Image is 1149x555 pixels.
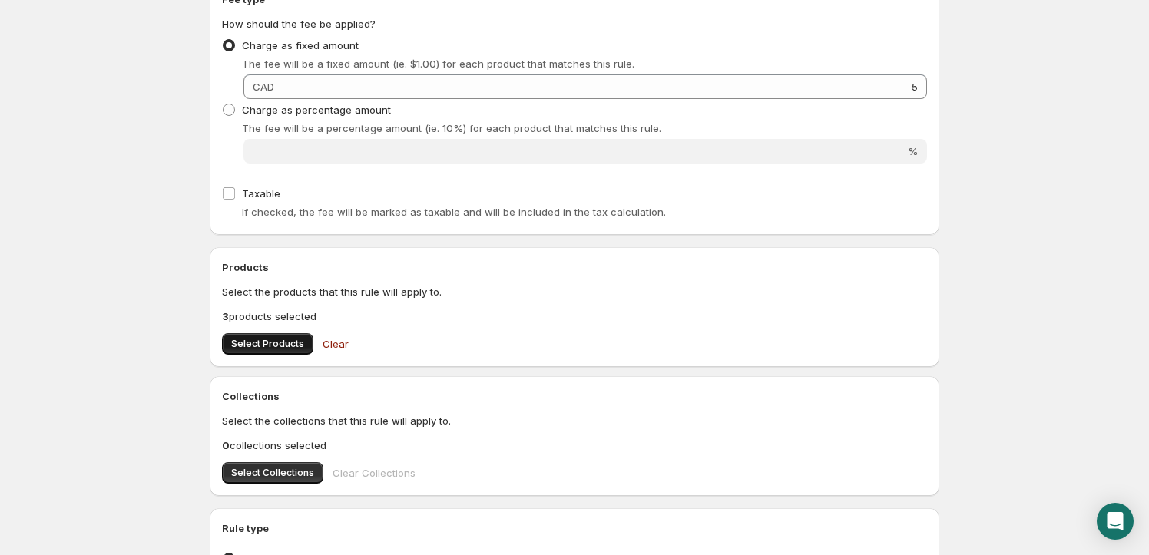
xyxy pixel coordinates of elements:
span: The fee will be a fixed amount (ie. $1.00) for each product that matches this rule. [242,58,634,70]
p: collections selected [222,438,927,453]
span: Select Collections [231,467,314,479]
span: Charge as percentage amount [242,104,391,116]
div: Open Intercom Messenger [1097,503,1134,540]
p: products selected [222,309,927,324]
b: 0 [222,439,230,451]
span: Charge as fixed amount [242,39,359,51]
span: If checked, the fee will be marked as taxable and will be included in the tax calculation. [242,206,666,218]
b: 3 [222,310,229,322]
span: Select Products [231,338,304,350]
button: Select Collections [222,462,323,484]
span: % [908,145,918,157]
span: How should the fee be applied? [222,18,376,30]
button: Clear [313,329,358,359]
p: The fee will be a percentage amount (ie. 10%) for each product that matches this rule. [242,121,927,136]
h2: Rule type [222,520,927,536]
p: Select the products that this rule will apply to. [222,284,927,299]
h2: Collections [222,388,927,404]
span: CAD [253,81,274,93]
span: Clear [323,336,349,352]
h2: Products [222,259,927,275]
span: Taxable [242,187,280,200]
p: Select the collections that this rule will apply to. [222,413,927,428]
button: Select Products [222,333,313,355]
